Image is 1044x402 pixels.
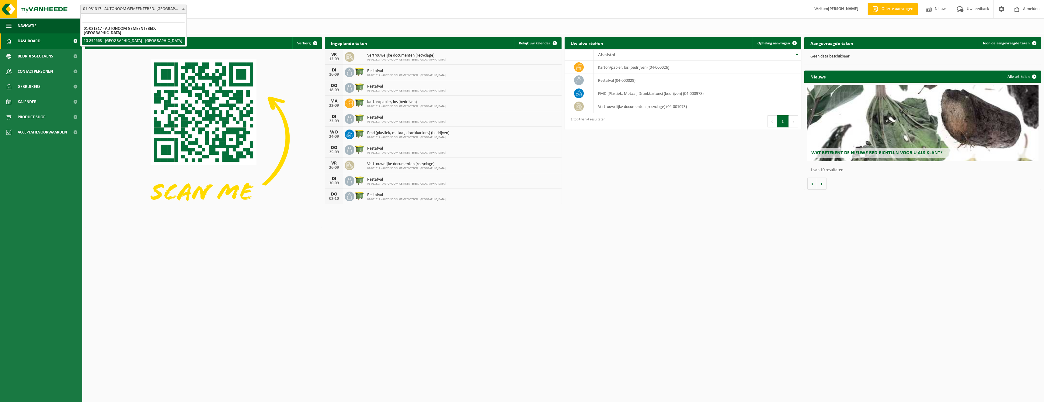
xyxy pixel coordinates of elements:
[328,68,340,73] div: DI
[767,115,777,127] button: Previous
[367,53,446,58] span: Vertrouwelijke documenten (recyclage)
[18,94,37,109] span: Kalender
[978,37,1040,49] a: Toon de aangevraagde taken
[328,119,340,123] div: 23-09
[18,49,53,64] span: Bedrijfsgegevens
[367,100,446,105] span: Karton/papier, los (bedrijven)
[18,18,37,33] span: Navigatie
[828,7,858,11] strong: [PERSON_NAME]
[1003,71,1040,83] a: Alle artikelen
[367,198,446,201] span: 01-081317 - AUTONOOM GEMEENTEBED. [GEOGRAPHIC_DATA]
[18,64,53,79] span: Contactpersonen
[297,41,311,45] span: Verberg
[82,25,185,37] li: 01-081317 - AUTONOOM GEMEENTEBED. [GEOGRAPHIC_DATA]
[807,178,817,190] button: Vorige
[367,162,446,167] span: Vertrouwelijke documenten (recyclage)
[18,79,40,94] span: Gebruikers
[593,87,801,100] td: PMD (Plastiek, Metaal, Drankkartons) (bedrijven) (04-000978)
[328,52,340,57] div: VR
[593,100,801,113] td: vertrouwelijke documenten (recyclage) (04-001073)
[880,6,915,12] span: Offerte aanvragen
[328,135,340,139] div: 24-09
[18,109,45,125] span: Product Shop
[354,175,365,185] img: WB-1100-HPE-GN-50
[811,151,942,155] span: Wat betekent de nieuwe RED-richtlijn voor u als klant?
[868,3,918,15] a: Offerte aanvragen
[367,131,449,136] span: Pmd (plastiek, metaal, drankkartons) (bedrijven)
[804,71,832,82] h2: Nieuws
[598,53,615,57] span: Afvalstof
[354,129,365,139] img: WB-1100-HPE-GN-50
[593,74,801,87] td: restafval (04-000029)
[18,33,40,49] span: Dashboard
[367,89,446,93] span: 01-081317 - AUTONOOM GEMEENTEBED. [GEOGRAPHIC_DATA]
[328,176,340,181] div: DI
[328,83,340,88] div: DO
[367,84,446,89] span: Restafval
[328,145,340,150] div: DO
[817,178,827,190] button: Volgende
[568,115,605,128] div: 1 tot 4 van 4 resultaten
[367,182,446,186] span: 01-081317 - AUTONOOM GEMEENTEBED. [GEOGRAPHIC_DATA]
[519,41,550,45] span: Bekijk uw kalender
[593,61,801,74] td: karton/papier, los (bedrijven) (04-000026)
[328,166,340,170] div: 26-09
[983,41,1030,45] span: Toon de aangevraagde taken
[367,105,446,108] span: 01-081317 - AUTONOOM GEMEENTEBED. [GEOGRAPHIC_DATA]
[354,144,365,154] img: WB-1100-HPE-GN-50
[328,104,340,108] div: 22-09
[367,74,446,77] span: 01-081317 - AUTONOOM GEMEENTEBED. [GEOGRAPHIC_DATA]
[354,113,365,123] img: WB-1100-HPE-GN-50
[753,37,801,49] a: Ophaling aanvragen
[328,73,340,77] div: 16-09
[328,192,340,197] div: DO
[81,5,186,13] span: 01-081317 - AUTONOOM GEMEENTEBED. OOSTKAMP - OOSTKAMP
[328,88,340,92] div: 18-09
[367,151,446,155] span: 01-081317 - AUTONOOM GEMEENTEBED. [GEOGRAPHIC_DATA]
[3,389,102,402] iframe: chat widget
[354,67,365,77] img: WB-1100-HPE-GN-50
[325,37,373,49] h2: Ingeplande taken
[367,146,446,151] span: Restafval
[328,57,340,61] div: 12-09
[80,5,187,14] span: 01-081317 - AUTONOOM GEMEENTEBED. OOSTKAMP - OOSTKAMP
[789,115,798,127] button: Next
[18,125,67,140] span: Acceptatievoorwaarden
[367,120,446,124] span: 01-081317 - AUTONOOM GEMEENTEBED. [GEOGRAPHIC_DATA]
[354,98,365,108] img: WB-1100-HPE-GN-50
[367,69,446,74] span: Restafval
[354,82,365,92] img: WB-1100-HPE-GN-50
[328,114,340,119] div: DI
[328,197,340,201] div: 02-10
[367,177,446,182] span: Restafval
[328,99,340,104] div: MA
[367,58,446,62] span: 01-081317 - AUTONOOM GEMEENTEBED. [GEOGRAPHIC_DATA]
[292,37,321,49] button: Verberg
[82,37,185,45] li: 10-894663 - [GEOGRAPHIC_DATA] - [GEOGRAPHIC_DATA]
[810,168,1038,172] p: 1 van 10 resultaten
[757,41,790,45] span: Ophaling aanvragen
[367,136,449,139] span: 01-081317 - AUTONOOM GEMEENTEBED. [GEOGRAPHIC_DATA]
[514,37,561,49] a: Bekijk uw kalender
[777,115,789,127] button: 1
[85,49,322,227] img: Download de VHEPlus App
[328,150,340,154] div: 25-09
[367,167,446,170] span: 01-081317 - AUTONOOM GEMEENTEBED. [GEOGRAPHIC_DATA]
[804,37,859,49] h2: Aangevraagde taken
[810,54,1035,59] p: Geen data beschikbaar.
[328,161,340,166] div: VR
[354,191,365,201] img: WB-1100-HPE-GN-50
[328,181,340,185] div: 30-09
[367,193,446,198] span: Restafval
[565,37,609,49] h2: Uw afvalstoffen
[328,130,340,135] div: WO
[367,115,446,120] span: Restafval
[807,85,1039,161] a: Wat betekent de nieuwe RED-richtlijn voor u als klant?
